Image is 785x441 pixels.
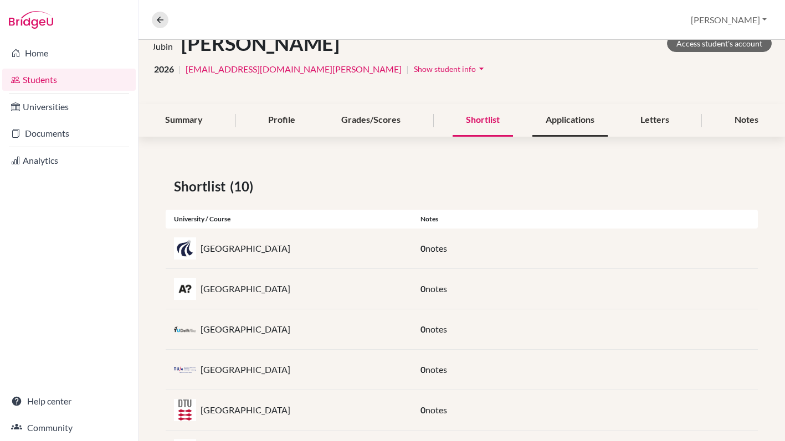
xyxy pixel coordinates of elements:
[2,96,136,118] a: Universities
[453,104,513,137] div: Shortlist
[414,64,476,74] span: Show student info
[425,243,447,253] span: notes
[425,404,447,415] span: notes
[2,69,136,91] a: Students
[532,104,608,137] div: Applications
[152,104,216,137] div: Summary
[201,403,290,417] p: [GEOGRAPHIC_DATA]
[425,283,447,294] span: notes
[201,363,290,376] p: [GEOGRAPHIC_DATA]
[230,177,258,196] span: (10)
[201,242,290,255] p: [GEOGRAPHIC_DATA]
[667,35,772,52] a: Access student's account
[420,283,425,294] span: 0
[627,104,683,137] div: Letters
[412,214,758,224] div: Notes
[2,122,136,144] a: Documents
[413,60,488,77] button: Show student infoarrow_drop_down
[721,104,772,137] div: Notes
[201,282,290,295] p: [GEOGRAPHIC_DATA]
[2,417,136,439] a: Community
[2,149,136,172] a: Analytics
[420,243,425,253] span: 0
[9,11,53,29] img: Bridge-U
[420,324,425,334] span: 0
[174,278,196,300] img: fi_aal_v9ggys01.jpeg
[174,237,196,260] img: dk_aau_fc_r9inu.png
[328,104,414,137] div: Grades/Scores
[174,399,196,421] img: dk_dtu_e34npml9.jpeg
[255,104,309,137] div: Profile
[201,323,290,336] p: [GEOGRAPHIC_DATA]
[425,324,447,334] span: notes
[186,63,402,76] a: [EMAIL_ADDRESS][DOMAIN_NAME][PERSON_NAME]
[425,364,447,375] span: notes
[166,214,412,224] div: University / Course
[406,63,409,76] span: |
[174,177,230,196] span: Shortlist
[420,404,425,415] span: 0
[420,364,425,375] span: 0
[154,63,174,76] span: 2026
[2,390,136,412] a: Help center
[2,42,136,64] a: Home
[178,63,181,76] span: |
[174,325,196,334] img: nl_del_z3hjdhnm.png
[152,31,177,56] img: Jubin Jeon's avatar
[174,366,196,374] img: nl_tue_z0253icl.png
[181,32,340,55] h1: [PERSON_NAME]
[476,63,487,74] i: arrow_drop_down
[686,9,772,30] button: [PERSON_NAME]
